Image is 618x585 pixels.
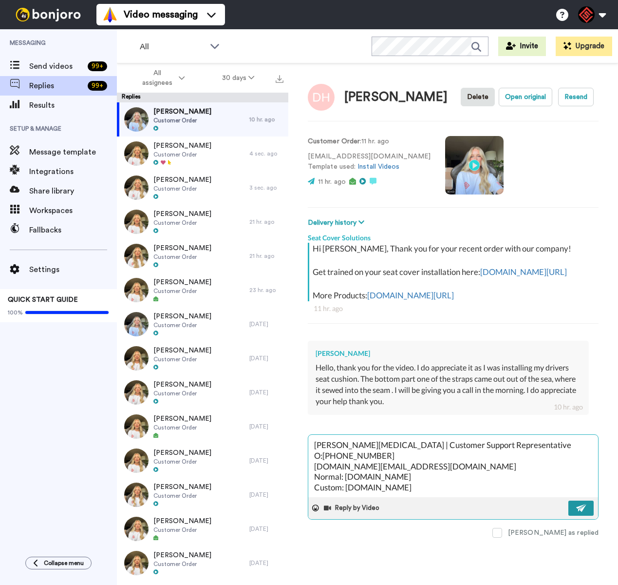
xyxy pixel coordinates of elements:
[308,435,598,497] textarea: Hey [PERSON_NAME], Thank you for reaching out! I am sorry to hear about that driver seat bottom, ...
[276,75,283,83] img: export.svg
[153,492,211,500] span: Customer Order
[249,354,283,362] div: [DATE]
[153,219,211,227] span: Customer Order
[323,501,382,515] button: Reply by Video
[124,8,198,21] span: Video messaging
[153,141,211,151] span: [PERSON_NAME]
[314,304,593,313] div: 11 hr. ago
[117,273,288,307] a: [PERSON_NAME]Customer Order23 hr. ago
[117,239,288,273] a: [PERSON_NAME]Customer Order21 hr. ago
[29,60,84,72] span: Send videos
[117,171,288,205] a: [PERSON_NAME]Customer Order3 sec. ago
[8,296,78,303] span: QUICK START GUIDE
[124,483,149,507] img: b7f6ba53-0367-41dc-a25e-fd20a2578b64-thumb.jpg
[29,264,117,275] span: Settings
[308,138,360,145] strong: Customer Order
[153,175,211,185] span: [PERSON_NAME]
[357,163,399,170] a: Install Videos
[249,320,283,328] div: [DATE]
[119,64,204,92] button: All assignees
[153,151,211,158] span: Customer Order
[117,546,288,580] a: [PERSON_NAME]Customer Order[DATE]
[153,253,211,261] span: Customer Order
[124,414,149,439] img: 6e0c3069-4f5c-42a0-9457-04a6ac15c5da-thumb.jpg
[124,210,149,234] img: 62bcd009-1bee-4051-8405-fe6868544970-thumb.jpg
[508,528,599,538] div: [PERSON_NAME] as replied
[117,136,288,171] a: [PERSON_NAME]Customer Order4 sec. ago
[204,69,273,87] button: 30 days
[344,90,448,104] div: [PERSON_NAME]
[461,88,495,106] button: Delete
[249,389,283,396] div: [DATE]
[153,287,211,295] span: Customer Order
[308,152,431,172] p: [EMAIL_ADDRESS][DOMAIN_NAME] Template used:
[308,217,367,228] button: Delivery history
[117,307,288,341] a: [PERSON_NAME]Customer Order[DATE]
[117,375,288,409] a: [PERSON_NAME]Customer Order[DATE]
[249,559,283,567] div: [DATE]
[29,146,117,158] span: Message template
[102,7,118,22] img: vm-color.svg
[29,166,117,177] span: Integrations
[273,71,286,85] button: Export all results that match these filters now.
[124,448,149,473] img: d84a321f-c621-4764-94b4-ac8b4e4b7995-thumb.jpg
[249,525,283,533] div: [DATE]
[153,243,211,253] span: [PERSON_NAME]
[318,178,346,185] span: 11 hr. ago
[117,102,288,136] a: [PERSON_NAME]Customer Order10 hr. ago
[124,175,149,200] img: c98c6500-209e-42dd-af4f-334dd5cb3ea1-thumb.jpg
[249,457,283,465] div: [DATE]
[153,458,211,466] span: Customer Order
[249,491,283,499] div: [DATE]
[137,68,177,88] span: All assignees
[249,423,283,430] div: [DATE]
[153,414,211,424] span: [PERSON_NAME]
[29,185,117,197] span: Share library
[29,224,117,236] span: Fallbacks
[367,290,454,300] a: [DOMAIN_NAME][URL]
[316,349,581,358] div: [PERSON_NAME]
[153,424,211,431] span: Customer Order
[153,346,211,355] span: [PERSON_NAME]
[498,37,546,56] button: Invite
[140,41,205,53] span: All
[124,312,149,336] img: 69cb5289-6f68-4c42-9f23-daf942cf1056-thumb.jpg
[124,517,149,541] img: 33fd687a-a5bd-4596-9c58-d11a5fe506fd-thumb.jpg
[153,312,211,321] span: [PERSON_NAME]
[124,107,149,132] img: 654933cc-dacb-4231-b564-02dfa2f0c855-thumb.jpg
[124,141,149,166] img: df15f537-7590-4922-902a-a0f9944ab2ee-thumb.jpg
[29,205,117,216] span: Workspaces
[249,218,283,226] div: 21 hr. ago
[88,61,107,71] div: 99 +
[153,321,211,329] span: Customer Order
[153,107,211,117] span: [PERSON_NAME]
[44,559,84,567] span: Collapse menu
[153,526,211,534] span: Customer Order
[316,362,581,407] div: Hello, thank you for the video. I do appreciate it as I was installing my drivers seat cushion. T...
[153,482,211,492] span: [PERSON_NAME]
[117,478,288,512] a: [PERSON_NAME]Customer Order[DATE]
[153,209,211,219] span: [PERSON_NAME]
[153,380,211,390] span: [PERSON_NAME]
[124,244,149,268] img: 5921c57c-d912-45fb-99d0-ebe8e6ed9a37-thumb.jpg
[558,88,594,106] button: Resend
[117,409,288,444] a: [PERSON_NAME]Customer Order[DATE]
[308,228,599,243] div: Seat Cover Solutions
[499,88,552,106] button: Open original
[153,117,211,124] span: Customer Order
[117,444,288,478] a: [PERSON_NAME]Customer Order[DATE]
[153,448,211,458] span: [PERSON_NAME]
[313,243,596,301] div: Hi [PERSON_NAME], Thank you for your recent order with our company! Get trained on your seat cove...
[29,80,84,92] span: Replies
[117,512,288,546] a: [PERSON_NAME]Customer Order[DATE]
[249,150,283,157] div: 4 sec. ago
[88,81,107,91] div: 99 +
[153,185,211,193] span: Customer Order
[29,99,117,111] span: Results
[554,402,583,412] div: 10 hr. ago
[576,504,587,512] img: send-white.svg
[480,267,567,277] a: [DOMAIN_NAME][URL]
[124,346,149,370] img: 96e7cb33-0ad0-4b88-82f8-5b0011c9af66-thumb.jpg
[249,252,283,260] div: 21 hr. ago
